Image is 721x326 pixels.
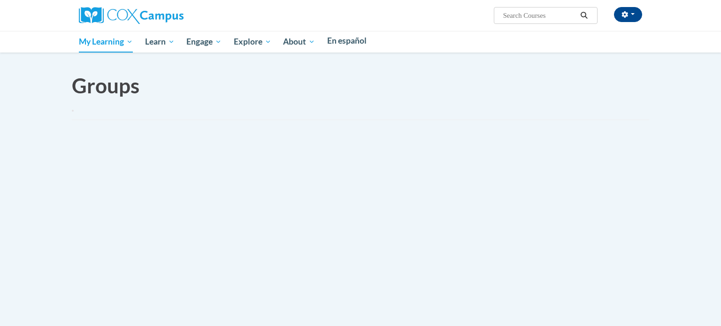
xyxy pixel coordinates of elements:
[65,31,656,53] div: Main menu
[180,31,228,53] a: Engage
[327,36,367,45] span: En español
[502,10,577,21] input: Search Courses
[139,31,181,53] a: Learn
[614,7,642,22] button: Account Settings
[321,31,373,51] a: En español
[145,36,175,47] span: Learn
[277,31,322,53] a: About
[577,10,591,21] button: Search
[79,36,133,47] span: My Learning
[580,12,589,19] i: 
[234,36,271,47] span: Explore
[283,36,315,47] span: About
[186,36,222,47] span: Engage
[79,11,184,19] a: Cox Campus
[73,31,139,53] a: My Learning
[79,7,184,24] img: Cox Campus
[228,31,277,53] a: Explore
[72,73,139,98] span: Groups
